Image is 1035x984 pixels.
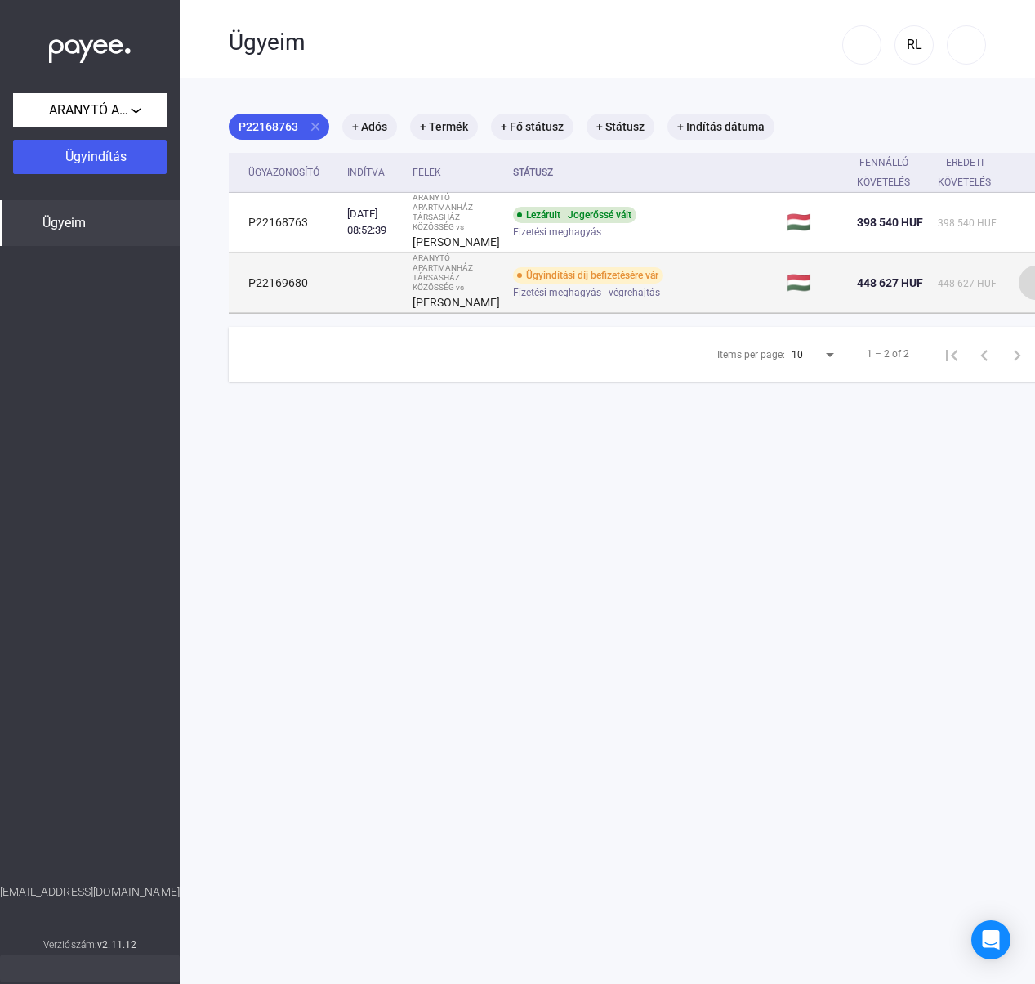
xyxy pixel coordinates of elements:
[513,267,663,284] div: Ügyindítási díj befizetésére vár
[347,206,399,239] div: [DATE] 08:52:39
[229,114,329,140] mat-chip: P22168763
[13,140,167,174] button: Ügyindítás
[413,193,500,232] div: ARANYTÓ APARTMANHÁZ TÁRSASHÁZ KÖZÖSSÉG vs
[410,114,478,140] mat-chip: + Termék
[867,344,909,364] div: 1 – 2 of 2
[347,163,399,182] div: Indítva
[97,939,136,950] strong: v2.11.12
[413,296,500,309] strong: [PERSON_NAME]
[491,114,573,140] mat-chip: + Fő státusz
[824,273,844,293] img: ehaz-mini
[62,213,105,233] span: Ügyeim
[347,163,385,182] div: Indítva
[938,153,1006,192] div: Eredeti követelés
[792,344,837,364] mat-select: Items per page:
[900,35,928,55] div: RL
[935,338,968,370] button: First page
[49,30,131,64] img: white-payee-white-dot.svg
[413,163,441,182] div: Felek
[413,253,500,293] div: ARANYTÓ APARTMANHÁZ TÁRSASHÁZ KÖZÖSSÉG vs
[413,163,500,182] div: Felek
[229,193,341,253] td: P22168763
[824,212,844,232] img: ehaz-mini
[857,153,925,192] div: Fennálló követelés
[792,349,803,360] span: 10
[958,37,975,54] img: logout-red
[513,222,601,242] span: Fizetési meghagyás
[938,278,997,289] span: 448 627 HUF
[971,920,1010,959] div: Open Intercom Messenger
[842,25,881,65] button: HU
[85,964,95,974] img: arrow-double-left-grey.svg
[342,114,397,140] mat-chip: + Adós
[13,93,167,127] button: ARANYTÓ APARTMANHÁZ TÁRSASHÁZ KÖZÖSSÉG
[229,29,842,56] div: Ügyeim
[54,150,65,161] img: plus-white.svg
[513,207,636,223] div: Lezárult | Jogerőssé vált
[857,276,923,289] span: 448 627 HUF
[938,217,997,229] span: 398 540 HUF
[248,163,334,182] div: Ügyazonosító
[852,35,872,55] img: HU
[308,119,323,134] mat-icon: close
[780,193,818,253] td: 🇭🇺
[667,114,774,140] mat-chip: + Indítás dátuma
[780,253,818,313] td: 🇭🇺
[248,163,319,182] div: Ügyazonosító
[857,216,923,229] span: 398 540 HUF
[49,101,131,120] span: ARANYTÓ APARTMANHÁZ TÁRSASHÁZ KÖZÖSSÉG
[968,338,1001,370] button: Previous page
[894,25,934,65] button: RL
[947,25,986,65] button: logout-red
[506,153,780,193] th: Státusz
[1001,338,1033,370] button: Next page
[587,114,654,140] mat-chip: + Státusz
[413,235,500,248] strong: [PERSON_NAME]
[65,149,127,164] span: Ügyindítás
[938,153,991,192] div: Eredeti követelés
[513,283,660,302] span: Fizetési meghagyás - végrehajtás
[29,213,49,233] img: list.svg
[717,345,785,365] div: Items per page:
[857,153,910,192] div: Fennálló követelés
[229,253,341,313] td: P22169680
